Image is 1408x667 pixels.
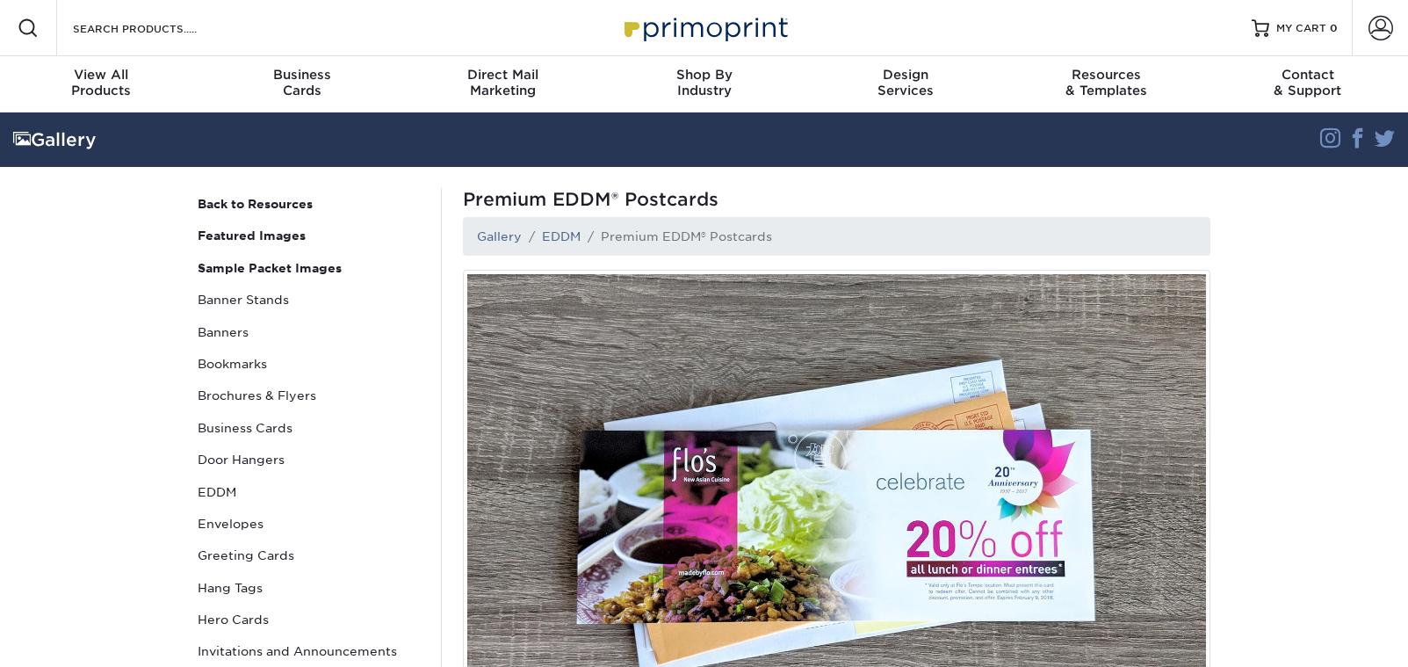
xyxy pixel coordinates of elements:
[191,316,428,348] a: Banners
[1006,67,1207,83] span: Resources
[477,229,522,243] a: Gallery
[1330,22,1338,34] span: 0
[191,508,428,540] a: Envelopes
[402,56,603,112] a: Direct MailMarketing
[1207,67,1408,83] span: Contact
[191,540,428,571] a: Greeting Cards
[603,67,805,98] div: Industry
[198,261,342,275] strong: Sample Packet Images
[402,67,603,83] span: Direct Mail
[191,348,428,380] a: Bookmarks
[191,252,428,284] a: Sample Packet Images
[603,56,805,112] a: Shop ByIndustry
[581,228,772,245] li: Premium EDDM® Postcards
[1006,56,1207,112] a: Resources& Templates
[191,604,428,635] a: Hero Cards
[198,228,306,243] strong: Featured Images
[71,18,242,39] input: SEARCH PRODUCTS.....
[201,67,402,98] div: Cards
[191,572,428,604] a: Hang Tags
[1207,56,1408,112] a: Contact& Support
[1207,67,1408,98] div: & Support
[1006,67,1207,98] div: & Templates
[1276,21,1326,36] span: MY CART
[402,67,603,98] div: Marketing
[617,9,792,47] img: Primoprint
[191,412,428,444] a: Business Cards
[191,220,428,251] a: Featured Images
[805,67,1006,98] div: Services
[191,476,428,508] a: EDDM
[542,229,581,243] a: EDDM
[463,188,1210,210] span: Premium EDDM® Postcards
[201,56,402,112] a: BusinessCards
[191,284,428,315] a: Banner Stands
[191,188,428,220] a: Back to Resources
[191,444,428,475] a: Door Hangers
[603,67,805,83] span: Shop By
[191,635,428,667] a: Invitations and Announcements
[805,56,1006,112] a: DesignServices
[201,67,402,83] span: Business
[805,67,1006,83] span: Design
[191,380,428,411] a: Brochures & Flyers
